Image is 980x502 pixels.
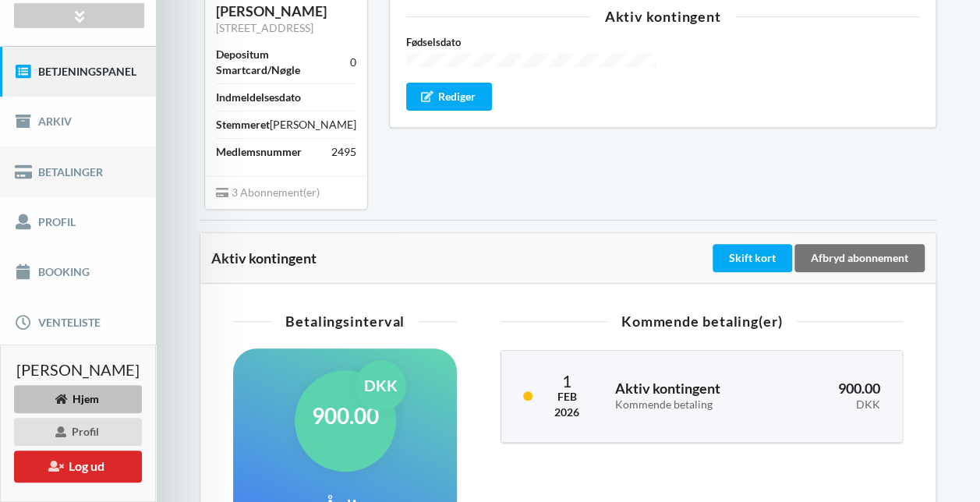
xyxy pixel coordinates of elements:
div: Kommende betaling(er) [501,314,903,328]
div: Skift kort [713,244,792,272]
span: [PERSON_NAME] [16,362,140,377]
div: Feb [554,389,579,405]
div: [PERSON_NAME] [216,2,356,20]
div: Indmeldelsesdato [216,90,301,105]
div: Profil [14,418,142,446]
span: 3 Abonnement(er) [216,186,320,199]
div: Rediger [406,83,492,111]
label: Fødselsdato [406,34,657,50]
div: 0 [350,55,356,70]
div: Medlemsnummer [216,144,302,160]
div: Betalingsinterval [233,314,457,328]
div: 2026 [554,405,579,420]
div: 2495 [331,144,356,160]
div: Hjem [14,385,142,413]
div: DKK [791,398,880,412]
button: Log ud [14,451,142,483]
div: Kommende betaling [615,398,768,412]
a: [STREET_ADDRESS] [216,21,313,34]
h1: 900.00 [312,401,379,430]
div: Aktiv kontingent [406,9,919,23]
h3: 900.00 [791,380,880,411]
div: Afbryd abonnement [794,244,925,272]
div: DKK [356,360,406,411]
div: 1 [554,373,579,389]
div: Aktiv kontingent [211,250,709,266]
h3: Aktiv kontingent [615,380,768,411]
div: Depositum Smartcard/Nøgle [216,47,350,78]
div: [PERSON_NAME] [270,117,356,133]
div: Stemmeret [216,117,270,133]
